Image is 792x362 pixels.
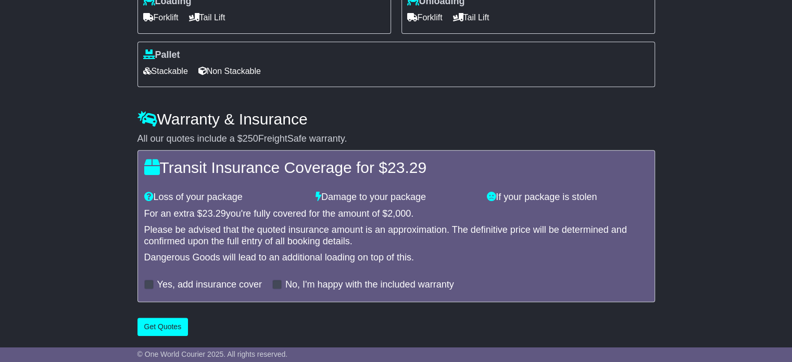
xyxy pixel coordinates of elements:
[137,133,655,145] div: All our quotes include a $ FreightSafe warranty.
[482,192,653,203] div: If your package is stolen
[387,208,411,219] span: 2,000
[453,9,489,26] span: Tail Lift
[144,208,648,220] div: For an extra $ you're fully covered for the amount of $ .
[144,224,648,247] div: Please be advised that the quoted insurance amount is an approximation. The definitive price will...
[310,192,482,203] div: Damage to your package
[137,350,288,358] span: © One World Courier 2025. All rights reserved.
[143,49,180,61] label: Pallet
[285,279,454,291] label: No, I'm happy with the included warranty
[137,110,655,128] h4: Warranty & Insurance
[189,9,225,26] span: Tail Lift
[144,252,648,264] div: Dangerous Goods will lead to an additional loading on top of this.
[407,9,443,26] span: Forklift
[203,208,226,219] span: 23.29
[139,192,310,203] div: Loss of your package
[137,318,188,336] button: Get Quotes
[243,133,258,144] span: 250
[198,63,261,79] span: Non Stackable
[144,159,648,176] h4: Transit Insurance Coverage for $
[387,159,426,176] span: 23.29
[143,63,188,79] span: Stackable
[157,279,262,291] label: Yes, add insurance cover
[143,9,179,26] span: Forklift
